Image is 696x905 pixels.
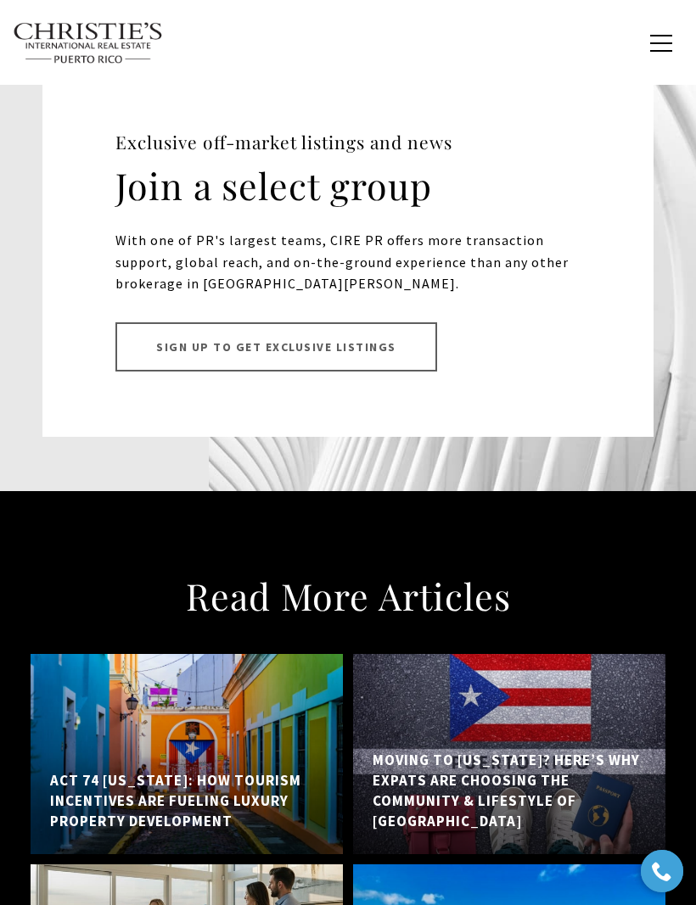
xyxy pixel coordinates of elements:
[115,129,603,156] p: Exclusive off-market listings and news
[115,162,603,209] h2: Join a select group
[31,654,343,854] a: Act 74 Puerto Rico: How Tourism Incentives Are Fueling Luxury Property Development Act 74 [US_STA...
[115,322,437,371] a: Sign up to Get Exclusive Listings
[25,573,671,620] h2: Read More Articles
[373,751,646,831] h5: Moving to [US_STATE]? Here’s Why Expats are Choosing the Community & Lifestyle of [GEOGRAPHIC_DATA]
[353,654,665,854] a: Moving to Puerto Rico: Why Expats Choose Palmas Del Mar Moving to [US_STATE]? Here’s Why Expats a...
[13,22,164,64] img: Christie's International Real Estate text transparent background
[639,19,683,68] button: button
[50,771,323,831] h5: Act 74 [US_STATE]: How Tourism Incentives Are Fueling Luxury Property Development
[115,230,603,295] p: With one of PR's largest teams, CIRE PR offers more transaction support, global reach, and on-the...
